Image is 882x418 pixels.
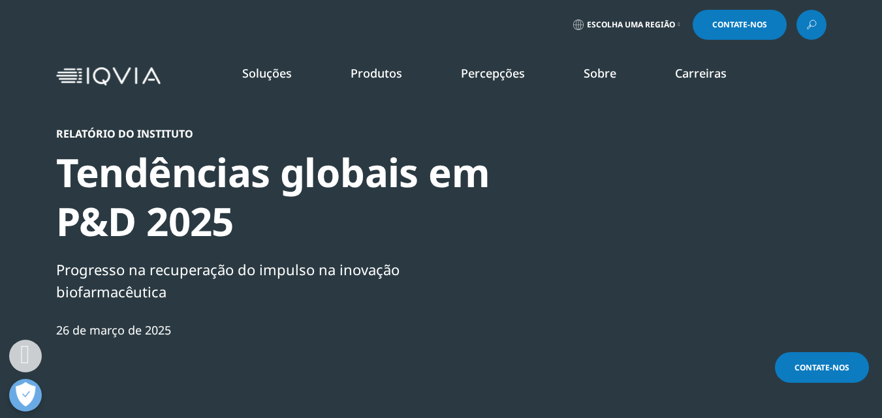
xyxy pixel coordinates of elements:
[9,379,42,411] button: Abrir preferências
[56,67,161,86] img: IQVIA, empresa de tecnologia da informação em saúde e pesquisa clínica farmacêutica
[56,322,171,338] font: 26 de março de 2025
[712,19,767,30] font: Contate-nos
[584,65,616,81] a: Sobre
[675,65,727,81] a: Carreiras
[351,65,402,81] a: Produtos
[587,19,675,30] font: Escolha uma região
[242,65,292,81] a: Soluções
[795,362,849,373] font: Contate-nos
[693,10,787,40] a: Contate-nos
[461,65,525,81] a: Percepções
[56,260,400,301] font: Progresso na recuperação do impulso na inovação biofarmacêutica
[775,352,869,383] a: Contate-nos
[56,127,193,141] font: Relatório do Instituto
[166,46,827,107] nav: Primário
[56,145,490,248] font: Tendências globais em P&D 2025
